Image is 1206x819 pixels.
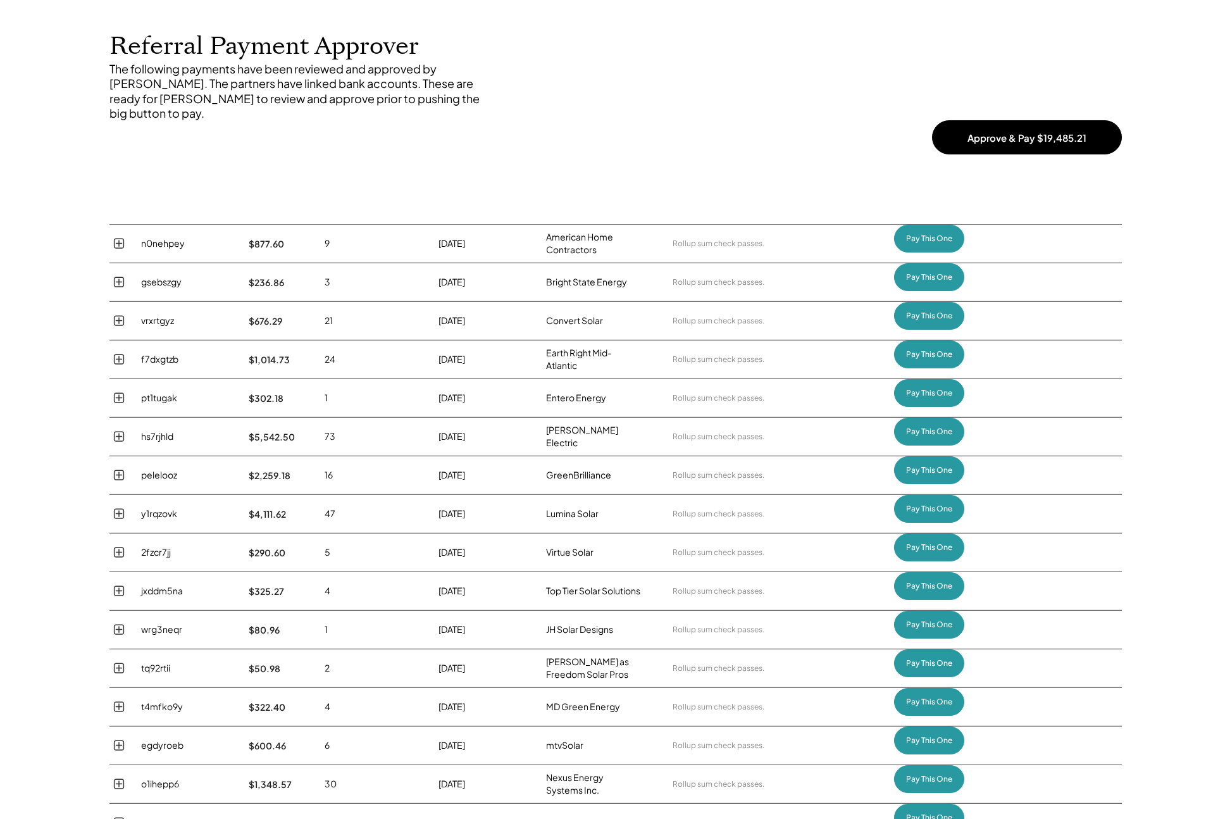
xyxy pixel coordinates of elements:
div: o1ihepp6 [141,778,236,791]
div: $877.60 [249,238,306,249]
div: Rollup sum check passes. [673,625,862,635]
div: 47 [325,508,420,520]
div: Rollup sum check passes. [673,741,862,751]
div: [PERSON_NAME] Electric [546,424,641,449]
button: Pay This One [894,263,964,291]
div: Rollup sum check passes. [673,432,862,442]
div: 1 [325,623,420,636]
div: The following payments have been reviewed and approved by [PERSON_NAME]. The partners have linked... [109,61,489,121]
div: Rollup sum check passes. [673,663,862,673]
button: Pay This One [894,688,964,716]
div: [PERSON_NAME] as Freedom Solar Pros [546,656,641,680]
div: 24 [325,353,420,366]
div: $600.46 [249,740,306,751]
div: $1,014.73 [249,354,306,365]
div: Top Tier Solar Solutions [546,585,641,597]
div: $302.18 [249,392,306,404]
div: Nexus Energy Systems Inc. [546,772,641,796]
div: f7dxgtzb [141,353,236,366]
div: 21 [325,315,420,327]
div: Rollup sum check passes. [673,239,862,249]
div: Rollup sum check passes. [673,702,862,712]
div: [DATE] [438,276,533,289]
div: [DATE] [438,701,533,713]
div: 4 [325,585,420,597]
div: pelelooz [141,469,236,482]
button: Pay This One [894,572,964,600]
div: [DATE] [438,469,533,482]
div: Earth Right Mid-Atlantic [546,347,641,372]
div: $5,542.50 [249,431,306,442]
div: 73 [325,430,420,443]
div: 5 [325,546,420,559]
div: $322.40 [249,701,306,713]
button: Pay This One [894,765,964,793]
div: American Home Contractors [546,231,641,256]
div: [DATE] [438,585,533,597]
div: $325.27 [249,585,306,597]
div: [DATE] [438,662,533,675]
button: Pay This One [894,495,964,523]
div: [DATE] [438,623,533,636]
div: $236.86 [249,277,306,288]
div: wrg3neqr [141,623,236,636]
div: Convert Solar [546,315,641,327]
div: mtvSolar [546,739,641,752]
div: hs7rjhld [141,430,236,443]
div: y1rqzovk [141,508,236,520]
div: $676.29 [249,315,306,327]
div: $80.96 [249,624,306,635]
div: egdyroeb [141,739,236,752]
div: 1 [325,392,420,404]
div: JH Solar Designs [546,623,641,636]
div: [DATE] [438,315,533,327]
div: jxddm5na [141,585,236,597]
div: $4,111.62 [249,508,306,520]
div: 3 [325,276,420,289]
div: t4mfko9y [141,701,236,713]
div: Rollup sum check passes. [673,470,862,480]
div: [DATE] [438,546,533,559]
div: 30 [325,778,420,791]
button: Pay This One [894,379,964,407]
div: n0nehpey [141,237,236,250]
div: $2,259.18 [249,470,306,481]
div: Rollup sum check passes. [673,354,862,365]
div: tq92rtii [141,662,236,675]
div: Rollup sum check passes. [673,547,862,558]
button: Pay This One [894,649,964,677]
div: $1,348.57 [249,778,306,790]
div: Rollup sum check passes. [673,316,862,326]
button: Pay This One [894,611,964,639]
div: 16 [325,469,420,482]
button: Pay This One [894,456,964,484]
div: [DATE] [438,353,533,366]
div: Lumina Solar [546,508,641,520]
h1: Referral Payment Approver [109,32,621,61]
div: Rollup sum check passes. [673,393,862,403]
div: Bright State Energy [546,276,641,289]
button: Pay This One [894,225,964,253]
div: [DATE] [438,430,533,443]
div: 9 [325,237,420,250]
div: pt1tugak [141,392,236,404]
div: vrxrtgyz [141,315,236,327]
div: 4 [325,701,420,713]
div: 2fzcr7jj [141,546,236,559]
div: 6 [325,739,420,752]
button: Pay This One [894,418,964,446]
div: [DATE] [438,392,533,404]
div: 2 [325,662,420,675]
div: Virtue Solar [546,546,641,559]
button: Pay This One [894,534,964,561]
div: $50.98 [249,663,306,674]
div: [DATE] [438,778,533,791]
button: Approve & Pay $19,485.21 [932,120,1122,154]
button: Pay This One [894,727,964,754]
div: GreenBrilliance [546,469,641,482]
div: Rollup sum check passes. [673,509,862,519]
div: Rollup sum check passes. [673,779,862,789]
div: Rollup sum check passes. [673,586,862,596]
div: Rollup sum check passes. [673,277,862,287]
div: Entero Energy [546,392,641,404]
